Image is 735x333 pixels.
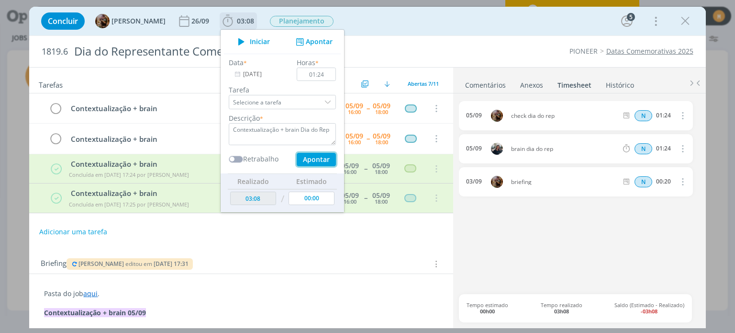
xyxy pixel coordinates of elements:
[287,173,337,189] th: Estimado
[375,139,388,145] div: 18:00
[408,80,439,87] span: Abertas 7/11
[656,145,671,152] div: 01:24
[39,223,108,241] button: Adicionar uma tarefa
[297,57,316,68] label: Horas
[554,308,569,315] b: 03h08
[83,289,98,298] a: aqui
[465,76,506,90] a: Comentários
[278,189,287,209] td: /
[619,13,635,29] button: 5
[384,81,390,87] img: arrow-down.svg
[69,201,189,208] span: Concluída em [DATE] 17:25 por [PERSON_NAME]
[70,261,189,267] button: [PERSON_NAME] editou em [DATE] 17:31
[569,46,598,56] a: PIONEER
[367,105,369,112] span: --
[78,260,124,268] span: [PERSON_NAME]
[480,308,495,315] b: 00h00
[375,169,388,174] div: 18:00
[491,143,503,155] img: M
[67,222,338,245] div: Pautar estruturação das ideias - falar com [PERSON_NAME] pra abrir pauta da [PERSON_NAME]
[348,109,361,115] div: 16:00
[605,76,635,90] a: Histórico
[229,57,244,68] label: Data
[372,162,390,169] div: 05/09
[41,258,67,270] span: Briefing
[229,85,336,95] label: Tarefa
[67,133,311,145] div: Contextualização + brain
[154,260,189,268] span: [DATE] 17:31
[507,179,622,185] span: briefing
[48,17,78,25] span: Concluir
[67,159,307,170] div: Contextualização + brain
[70,40,418,63] div: Dia do Representante Comercial 2025
[69,171,189,178] span: Concluída em [DATE] 17:24 por [PERSON_NAME]
[269,15,334,27] button: Planejamento
[520,80,543,90] div: Anexos
[297,153,336,166] button: Apontar
[191,18,211,24] div: 26/09
[270,16,334,27] span: Planejamento
[237,16,254,25] span: 03:08
[220,29,345,213] ul: 03:08
[466,178,482,185] div: 03/09
[635,110,652,121] span: N
[67,188,307,199] div: Contextualização + brain
[507,113,622,119] span: check dia do rep
[375,109,388,115] div: 18:00
[627,13,635,21] div: 5
[491,176,503,188] img: A
[635,110,652,121] div: Horas normais
[345,103,363,109] div: 05/09
[375,199,388,204] div: 18:00
[373,133,390,139] div: 05/09
[344,169,356,174] div: 16:00
[372,192,390,199] div: 05/09
[95,14,110,28] img: A
[364,195,367,201] span: --
[345,133,363,139] div: 05/09
[344,199,356,204] div: 16:00
[467,302,508,314] span: Tempo estimado
[95,14,166,28] button: A[PERSON_NAME]
[42,46,68,57] span: 1819.6
[341,162,359,169] div: 05/09
[29,7,705,328] div: dialog
[233,35,270,48] button: Iniciar
[348,139,361,145] div: 16:00
[635,176,652,187] span: N
[341,192,359,199] div: 05/09
[67,103,311,115] div: Contextualização + brain
[614,302,684,314] span: Saldo (Estimado - Realizado)
[656,112,671,119] div: 01:24
[229,68,289,81] input: Data
[367,135,369,142] span: --
[111,18,166,24] span: [PERSON_NAME]
[466,145,482,152] div: 05/09
[635,176,652,187] div: Horas normais
[641,308,657,315] b: -03h08
[635,143,652,154] div: Horas normais
[220,13,256,29] button: 03:08
[228,173,278,189] th: Realizado
[557,76,592,90] a: Timesheet
[364,165,367,172] span: --
[44,289,438,299] p: Pasta do job .
[373,103,390,109] div: 05/09
[125,260,152,268] span: editou em
[293,37,333,47] button: Apontar
[507,146,622,152] span: brain dia do rep
[491,110,503,122] img: A
[229,113,260,123] label: Descrição
[466,112,482,119] div: 05/09
[656,178,671,185] div: 00:20
[41,12,85,30] button: Concluir
[541,302,582,314] span: Tempo realizado
[635,143,652,154] span: N
[243,154,278,164] label: Retrabalho
[250,38,270,45] span: Iniciar
[44,308,146,317] strong: Contextualização + brain 05/09
[606,46,693,56] a: Datas Comemorativas 2025
[39,78,63,90] span: Tarefas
